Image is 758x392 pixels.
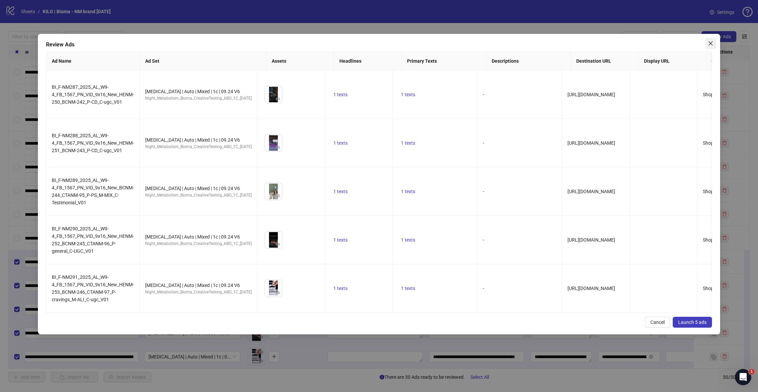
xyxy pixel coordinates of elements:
[46,41,712,49] div: Review Ads
[145,144,252,150] div: Night_Metabolism_Bioma_CreativeTesting_ABO_1C_[DATE]
[398,187,418,195] button: 1 texts
[145,136,252,144] div: [MEDICAL_DATA] | Auto | Mixed | 1c | 09.24 V6
[331,90,350,99] button: 1 texts
[265,280,282,297] img: Asset 1
[46,52,140,70] th: Ad Name
[398,139,418,147] button: 1 texts
[52,178,134,205] span: BI_F-NM289_2025_AL_W9-4_FB_1567_PN_VID_9x16_New_BCNM-244_CTANM-95_P-PS_M-MIX_C-Testimonial_V01
[145,185,252,192] div: [MEDICAL_DATA] | Auto | Mixed | 1c | 09.24 V6
[708,41,713,46] span: close
[639,52,706,70] th: Display URL
[145,95,252,102] div: Night_Metabolism_Bioma_CreativeTesting_ABO_1C_[DATE]
[52,133,134,153] span: BI_F-NM288_2025_AL_W9-4_FB_1567_PN_VID_9x16_New_HENM-251_BCNM-243_P-CD_C-ugc_V01
[486,52,571,70] th: Descriptions
[703,189,724,194] span: Shop now
[483,140,484,146] span: -
[401,286,415,291] span: 1 texts
[274,143,282,151] button: Preview
[333,286,348,291] span: 1 texts
[334,52,402,70] th: Headlines
[483,92,484,97] span: -
[567,92,615,97] span: [URL][DOMAIN_NAME]
[483,189,484,194] span: -
[483,237,484,243] span: -
[145,88,252,95] div: [MEDICAL_DATA] | Auto | Mixed | 1c | 09.24 V6
[275,145,280,150] span: eye
[331,236,350,244] button: 1 texts
[333,189,348,194] span: 1 texts
[274,289,282,297] button: Preview
[401,237,415,243] span: 1 texts
[401,189,415,194] span: 1 texts
[567,140,615,146] span: [URL][DOMAIN_NAME]
[331,139,350,147] button: 1 texts
[705,38,716,49] button: Close
[274,95,282,103] button: Preview
[145,289,252,295] div: Night_Metabolism_Bioma_CreativeTesting_ABO_1C_[DATE]
[673,317,712,328] button: Launch 5 ads
[145,282,252,289] div: [MEDICAL_DATA] | Auto | Mixed | 1c | 09.24 V6
[401,140,415,146] span: 1 texts
[331,187,350,195] button: 1 texts
[749,369,754,374] span: 1
[567,189,615,194] span: [URL][DOMAIN_NAME]
[398,284,418,292] button: 1 texts
[275,242,280,247] span: eye
[265,231,282,248] img: Asset 1
[650,319,665,325] span: Cancel
[52,274,134,302] span: BI_F-NM291_2025_AL_W9-4_FB_1567_PN_VID_9x16_New_HENM-253_BCNM-246_CTANM-97_P-cravings_M-ALI_C-ugc...
[145,241,252,247] div: Night_Metabolism_Bioma_CreativeTesting_ABO_1C_[DATE]
[703,92,724,97] span: Shop now
[275,193,280,198] span: eye
[333,237,348,243] span: 1 texts
[483,286,484,291] span: -
[145,233,252,241] div: [MEDICAL_DATA] | Auto | Mixed | 1c | 09.24 V6
[703,237,724,243] span: Shop now
[140,52,266,70] th: Ad Set
[266,52,334,70] th: Assets
[265,183,282,200] img: Asset 1
[265,86,282,103] img: Asset 1
[402,52,486,70] th: Primary Texts
[567,286,615,291] span: [URL][DOMAIN_NAME]
[145,192,252,199] div: Night_Metabolism_Bioma_CreativeTesting_ABO_1C_[DATE]
[52,84,134,105] span: BI_F-NM287_2025_AL_W9-4_FB_1567_PN_VID_9x16_New_HENM-250_BCNM-242_P-CD_C-ugc_V01
[678,319,707,325] span: Launch 5 ads
[333,92,348,97] span: 1 texts
[275,97,280,101] span: eye
[398,236,418,244] button: 1 texts
[703,286,724,291] span: Shop now
[703,140,724,146] span: Shop now
[567,237,615,243] span: [URL][DOMAIN_NAME]
[331,284,350,292] button: 1 texts
[265,135,282,151] img: Asset 1
[333,140,348,146] span: 1 texts
[706,52,757,70] th: Call to Action
[274,240,282,248] button: Preview
[52,226,134,254] span: BI_F-NM290_2025_AL_W9-4_FB_1567_PN_VID_9x16_New_HENM-252_BCNM-245_CTANM-96_P-general_C-UGC_V01
[274,192,282,200] button: Preview
[401,92,415,97] span: 1 texts
[398,90,418,99] button: 1 texts
[571,52,639,70] th: Destination URL
[275,290,280,295] span: eye
[735,369,751,385] iframe: Intercom live chat
[645,317,670,328] button: Cancel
